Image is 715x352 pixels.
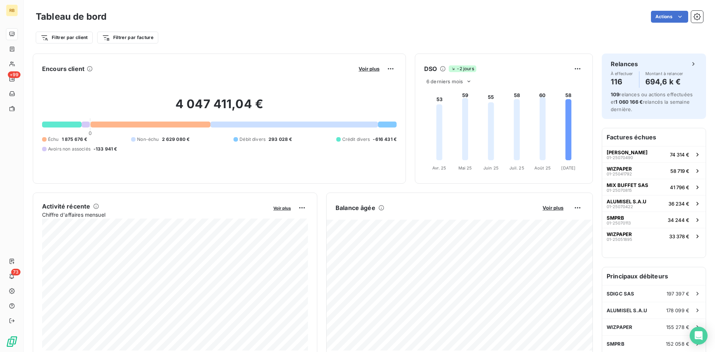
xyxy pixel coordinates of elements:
span: 0 [89,130,92,136]
button: Voir plus [356,65,382,72]
button: WIZPAPER01-2505189533 378 € [602,228,706,244]
tspan: Mai 25 [458,165,472,171]
tspan: Avr. 25 [432,165,446,171]
span: Débit divers [239,136,266,143]
span: 6 derniers mois [426,78,463,84]
button: Filtrer par facture [97,32,158,43]
h6: Balance âgée [336,203,375,212]
span: SDIGC SAS [607,291,634,297]
span: SMPRB [607,341,625,347]
span: 1 060 166 € [615,99,643,105]
tspan: Juil. 25 [509,165,524,171]
span: -616 431 € [373,136,397,143]
span: +99 [8,71,20,78]
span: 58 719 € [670,168,689,174]
span: 01-25070815 [607,188,632,193]
h6: Principaux débiteurs [602,267,706,285]
span: 197 397 € [667,291,689,297]
div: RB [6,4,18,16]
span: 74 314 € [670,152,689,158]
span: WIZPAPER [607,231,632,237]
span: 41 796 € [670,184,689,190]
span: ALUMISEL S.A.U [607,307,647,313]
span: 109 [611,91,619,97]
span: 34 244 € [668,217,689,223]
h4: 116 [611,76,633,88]
h6: DSO [424,64,437,73]
span: 01-25070490 [607,155,633,160]
h6: Relances [611,59,638,68]
h6: Activité récente [42,202,90,211]
span: Voir plus [273,206,291,211]
span: -2 jours [449,65,476,72]
span: WIZPAPER [607,166,632,172]
span: WIZPAPER [607,324,632,330]
tspan: Juin 25 [483,165,499,171]
span: -133 941 € [93,146,117,152]
h6: Encours client [42,64,85,73]
button: Voir plus [271,204,293,211]
span: 01-25070422 [607,204,633,209]
span: Voir plus [543,205,563,211]
span: 178 099 € [666,307,689,313]
button: Filtrer par client [36,32,93,43]
img: Logo LeanPay [6,336,18,348]
button: [PERSON_NAME]01-2507049074 314 € [602,146,706,162]
tspan: Août 25 [534,165,551,171]
button: WIZPAPER01-2504179258 719 € [602,162,706,179]
span: Crédit divers [342,136,370,143]
div: Open Intercom Messenger [690,327,708,345]
span: Voir plus [359,66,379,72]
button: ALUMISEL S.A.U01-2507042236 234 € [602,195,706,211]
span: 155 278 € [666,324,689,330]
span: 152 058 € [666,341,689,347]
span: Montant à relancer [645,71,683,76]
span: ALUMISEL S.A.U [607,198,646,204]
span: À effectuer [611,71,633,76]
button: Actions [651,11,688,23]
span: Échu [48,136,59,143]
span: relances ou actions effectuées et relancés la semaine dernière. [611,91,693,112]
span: 73 [11,269,20,275]
h2: 4 047 411,04 € [42,97,397,119]
span: 01-25051895 [607,237,632,242]
span: Avoirs non associés [48,146,90,152]
span: [PERSON_NAME] [607,149,648,155]
span: 36 234 € [668,201,689,207]
span: 293 028 € [268,136,292,143]
h3: Tableau de bord [36,10,107,23]
tspan: [DATE] [561,165,575,171]
h4: 694,6 k € [645,76,683,88]
span: 01-25041792 [607,172,632,176]
span: Chiffre d'affaires mensuel [42,211,268,219]
span: 2 629 080 € [162,136,190,143]
span: MIX BUFFET SAS [607,182,648,188]
span: SMPRB [607,215,624,221]
button: MIX BUFFET SAS01-2507081541 796 € [602,179,706,195]
span: 1 875 676 € [62,136,88,143]
button: Voir plus [540,204,566,211]
button: SMPRB01-2507011334 244 € [602,211,706,228]
span: 33 378 € [669,233,689,239]
h6: Factures échues [602,128,706,146]
span: Non-échu [137,136,159,143]
span: 01-25070113 [607,221,631,225]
